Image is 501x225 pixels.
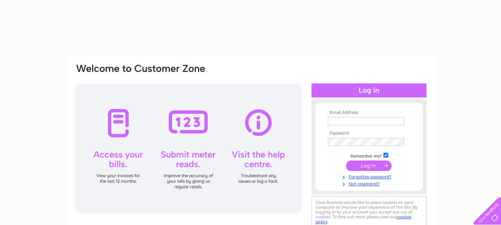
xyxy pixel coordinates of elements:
[316,214,411,224] a: cookies policy
[328,173,412,180] a: Forgotten password?
[326,152,412,159] td: Remember me?
[346,161,392,171] input: Submit
[326,110,412,115] th: Email Address:
[326,131,412,136] th: Password:
[328,180,412,187] a: Not registered?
